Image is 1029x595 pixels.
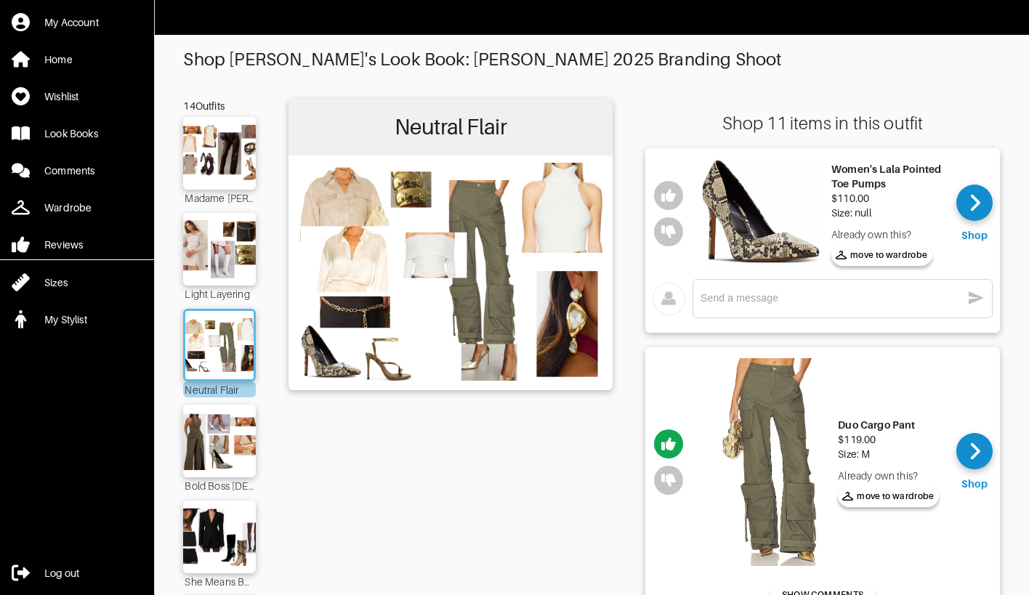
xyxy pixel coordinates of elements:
[831,206,945,220] div: Size: null
[838,469,939,483] div: Already own this?
[838,485,939,507] button: move to wardrobe
[183,286,256,301] div: Light Layering
[956,185,993,243] a: Shop
[645,113,1000,134] div: Shop 11 items in this outfit
[831,191,945,206] div: $110.00
[836,248,928,262] span: move to wardrobe
[183,573,256,589] div: She Means Business
[842,490,935,503] span: move to wardrobe
[709,358,831,566] img: Duo Cargo Pant
[44,163,94,178] div: Comments
[296,106,605,148] h2: Neutral Flair
[183,99,256,113] div: 14 Outfits
[179,508,262,566] img: Outfit She Means Business
[183,190,256,206] div: Madame [PERSON_NAME]
[961,477,988,491] div: Shop
[44,52,73,67] div: Home
[961,228,988,243] div: Shop
[179,124,262,182] img: Outfit Madame Mocha Latte
[703,159,824,268] img: Women's Lala Pointed Toe Pumps
[831,162,945,191] div: Women's Lala Pointed Toe Pumps
[183,381,256,397] div: Neutral Flair
[44,89,78,104] div: Wishlist
[838,447,939,461] div: Size: M
[44,312,87,327] div: My Stylist
[179,412,262,470] img: Outfit Bold Boss Lady
[44,201,92,215] div: Wardrobe
[838,432,939,447] div: $119.00
[653,283,685,315] img: avatar
[44,238,83,252] div: Reviews
[296,163,605,381] img: Outfit Neutral Flair
[838,418,939,432] div: Duo Cargo Pant
[831,244,932,266] button: move to wardrobe
[183,49,1000,70] div: Shop [PERSON_NAME]'s Look Book: [PERSON_NAME] 2025 Branding Shoot
[956,433,993,491] a: Shop
[44,15,99,30] div: My Account
[179,220,262,278] img: Outfit Light Layering
[44,275,68,290] div: Sizes
[182,318,258,372] img: Outfit Neutral Flair
[183,477,256,493] div: Bold Boss [DEMOGRAPHIC_DATA]
[44,126,98,141] div: Look Books
[831,227,945,242] div: Already own this?
[44,566,79,580] div: Log out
